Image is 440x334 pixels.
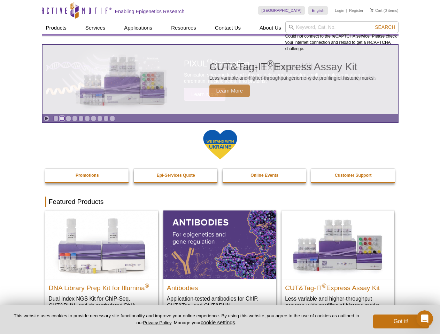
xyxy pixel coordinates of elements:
[42,21,71,34] a: Products
[258,6,305,15] a: [GEOGRAPHIC_DATA]
[44,116,49,121] a: Toggle autoplay
[209,62,374,72] h2: CUT&Tag-IT Express Assay Kit
[281,210,394,316] a: CUT&Tag-IT® Express Assay Kit CUT&Tag-IT®Express Assay Kit Less variable and higher-throughput ge...
[60,116,65,121] a: Go to slide 2
[167,281,273,292] h2: Antibodies
[416,310,433,327] iframe: Intercom live chat
[370,6,399,15] li: (0 items)
[370,8,383,13] a: Cart
[311,169,395,182] a: Customer Support
[255,21,285,34] a: About Us
[76,173,99,178] strong: Promotions
[134,169,218,182] a: Epi-Services Quote
[223,169,307,182] a: Online Events
[115,8,185,15] h2: Enabling Epigenetics Research
[91,116,96,121] a: Go to slide 7
[43,45,398,114] article: CUT&Tag-IT Express Assay Kit
[45,197,395,207] h2: Featured Products
[267,58,273,68] sup: ®
[201,319,235,325] button: cookie settings
[163,210,276,316] a: All Antibodies Antibodies Application-tested antibodies for ChIP, CUT&Tag, and CUT&RUN.
[163,210,276,279] img: All Antibodies
[143,320,171,325] a: Privacy Policy
[11,313,362,326] p: This website uses cookies to provide necessary site functionality and improve your online experie...
[346,6,347,15] li: |
[110,116,115,121] a: Go to slide 10
[43,45,398,114] a: CUT&Tag-IT Express Assay Kit CUT&Tag-IT®Express Assay Kit Less variable and higher-throughput gen...
[45,169,130,182] a: Promotions
[66,116,71,121] a: Go to slide 3
[335,173,371,178] strong: Customer Support
[49,281,155,292] h2: DNA Library Prep Kit for Illumina
[45,210,158,323] a: DNA Library Prep Kit for Illumina DNA Library Prep Kit for Illumina® Dual Index NGS Kit for ChIP-...
[285,295,391,309] p: Less variable and higher-throughput genome-wide profiling of histone marks​.
[335,8,344,13] a: Login
[145,283,149,288] sup: ®
[322,283,326,288] sup: ®
[97,116,102,121] a: Go to slide 8
[103,116,109,121] a: Go to slide 9
[285,281,391,292] h2: CUT&Tag-IT Express Assay Kit
[65,41,180,118] img: CUT&Tag-IT Express Assay Kit
[285,21,399,33] input: Keyword, Cat. No.
[308,6,328,15] a: English
[349,8,363,13] a: Register
[373,24,397,30] button: Search
[167,21,200,34] a: Resources
[250,173,278,178] strong: Online Events
[45,210,158,279] img: DNA Library Prep Kit for Illumina
[373,315,429,328] button: Got it!
[85,116,90,121] a: Go to slide 6
[72,116,77,121] a: Go to slide 4
[49,295,155,316] p: Dual Index NGS Kit for ChIP-Seq, CUT&RUN, and ds methylated DNA assays.
[209,85,250,97] span: Learn More
[203,129,238,160] img: We Stand With Ukraine
[375,24,395,30] span: Search
[53,116,59,121] a: Go to slide 1
[285,21,399,52] div: Could not connect to the reCAPTCHA service. Please check your internet connection and reload to g...
[81,21,110,34] a: Services
[281,210,394,279] img: CUT&Tag-IT® Express Assay Kit
[209,75,374,81] p: Less variable and higher-throughput genome-wide profiling of histone marks
[157,173,195,178] strong: Epi-Services Quote
[370,8,373,12] img: Your Cart
[120,21,156,34] a: Applications
[211,21,245,34] a: Contact Us
[78,116,84,121] a: Go to slide 5
[167,295,273,309] p: Application-tested antibodies for ChIP, CUT&Tag, and CUT&RUN.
